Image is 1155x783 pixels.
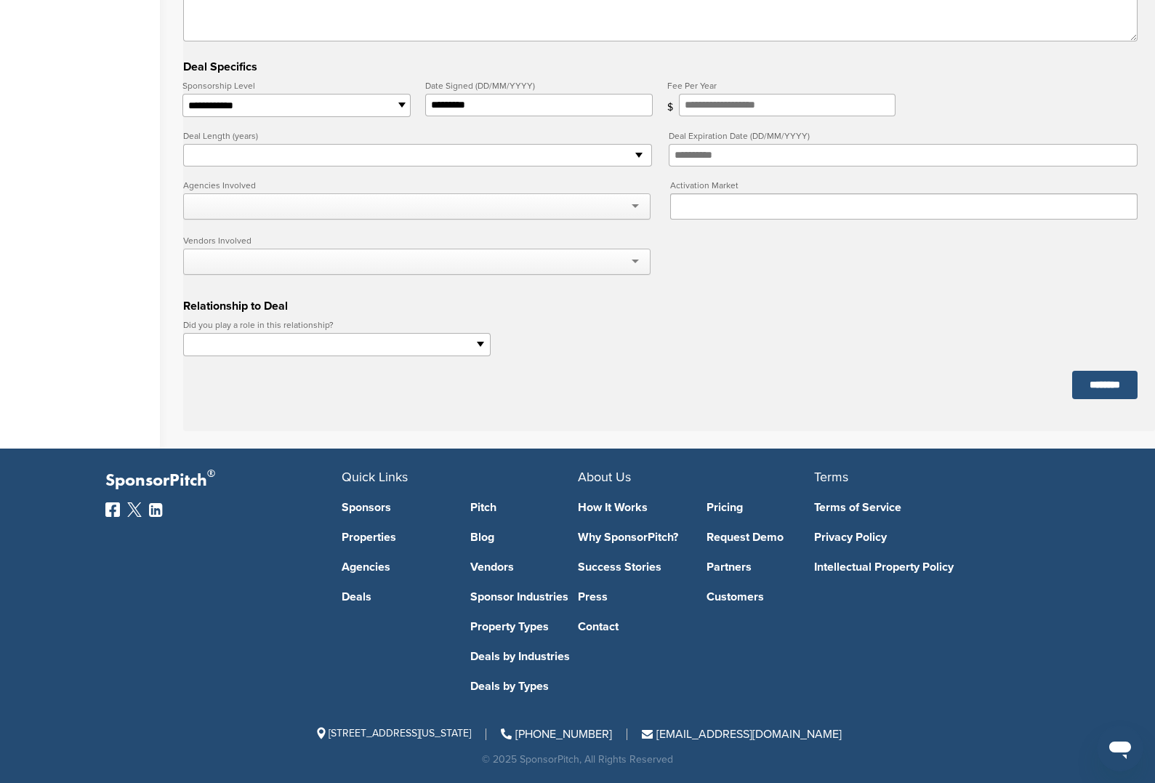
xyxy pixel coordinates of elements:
a: Privacy Policy [814,531,1029,543]
div: © 2025 SponsorPitch, All Rights Reserved [105,755,1050,765]
img: Facebook [105,502,120,517]
label: Deal Expiration Date (DD/MM/YYYY) [669,132,1138,140]
label: Deal Length (years) [183,132,652,140]
a: Properties [342,531,449,543]
a: Vendors [470,561,578,573]
a: Pitch [470,502,578,513]
p: SponsorPitch [105,470,342,491]
span: [STREET_ADDRESS][US_STATE] [314,727,471,739]
a: Success Stories [578,561,685,573]
a: Sponsors [342,502,449,513]
a: [EMAIL_ADDRESS][DOMAIN_NAME] [642,727,842,742]
a: Deals [342,591,449,603]
a: Property Types [470,621,578,633]
h3: Deal Specifics [183,58,1138,76]
a: Intellectual Property Policy [814,561,1029,573]
a: Blog [470,531,578,543]
a: How It Works [578,502,685,513]
label: Agencies Involved [183,181,651,190]
a: Partners [707,561,814,573]
a: Contact [578,621,685,633]
label: Date Signed (DD/MM/YYYY) [425,81,653,90]
iframe: Button to launch messaging window [1097,725,1143,771]
a: Pricing [707,502,814,513]
label: Vendors Involved [183,236,651,245]
span: Terms [814,469,848,485]
a: Why SponsorPitch? [578,531,685,543]
a: Customers [707,591,814,603]
a: Deals by Industries [470,651,578,662]
span: Quick Links [342,469,408,485]
a: [PHONE_NUMBER] [501,727,612,742]
span: About Us [578,469,631,485]
div: $ [667,103,679,113]
img: Twitter [127,502,142,517]
a: Request Demo [707,531,814,543]
label: Sponsorship Level [182,81,411,90]
a: Sponsor Industries [470,591,578,603]
a: Terms of Service [814,502,1029,513]
label: Activation Market [670,181,1138,190]
a: Agencies [342,561,449,573]
span: ® [207,465,215,483]
a: Press [578,591,685,603]
label: Did you play a role in this relationship? [183,321,491,329]
h3: Relationship to Deal [183,297,1138,315]
label: Fee Per Year [667,81,896,90]
a: Deals by Types [470,680,578,692]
